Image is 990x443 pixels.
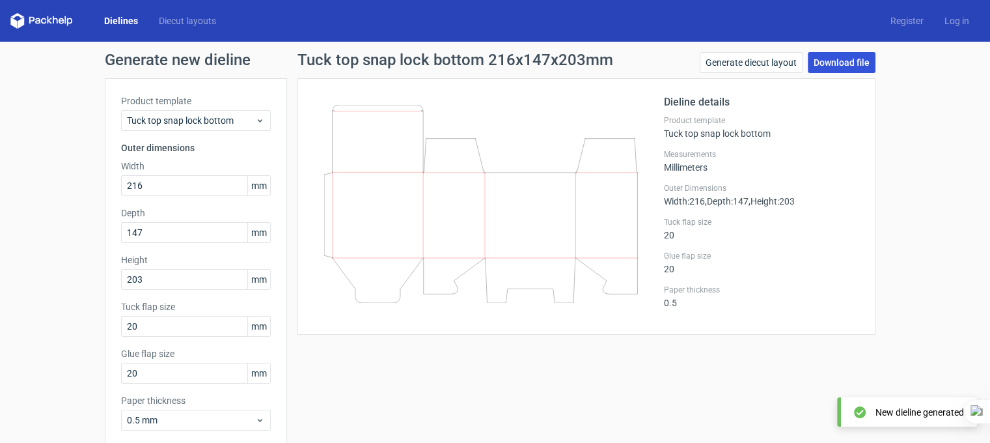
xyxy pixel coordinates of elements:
label: Tuck flap size [121,300,271,313]
h3: Outer dimensions [121,141,271,154]
label: Depth [121,207,271,220]
div: Millimeters [664,149,859,173]
span: Width : 216 [664,196,705,207]
div: Tuck top snap lock bottom [664,115,859,139]
label: Outer Dimensions [664,183,859,193]
span: , Height : 203 [749,196,795,207]
label: Paper thickness [664,285,859,295]
a: Register [880,14,934,27]
span: mm [247,176,270,195]
label: Width [121,160,271,173]
div: New dieline generated [875,406,964,419]
span: mm [247,270,270,289]
a: Download file [808,52,875,73]
span: Tuck top snap lock bottom [127,114,255,127]
div: 0.5 [664,285,859,308]
span: 0.5 mm [127,414,255,427]
div: 20 [664,251,859,274]
span: mm [247,317,270,336]
span: , Depth : 147 [705,196,749,207]
span: mm [247,364,270,383]
label: Paper thickness [121,394,271,407]
span: mm [247,223,270,242]
label: Product template [121,94,271,107]
label: Tuck flap size [664,217,859,227]
label: Measurements [664,149,859,160]
h1: Generate new dieline [105,52,886,68]
label: Product template [664,115,859,126]
label: Glue flap size [664,251,859,261]
a: Dielines [94,14,148,27]
h1: Tuck top snap lock bottom 216x147x203mm [297,52,613,68]
label: Height [121,253,271,266]
a: Generate diecut layout [700,52,803,73]
a: Log in [934,14,980,27]
h2: Dieline details [664,94,859,110]
div: 20 [664,217,859,240]
a: Diecut layouts [148,14,227,27]
label: Glue flap size [121,347,271,360]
